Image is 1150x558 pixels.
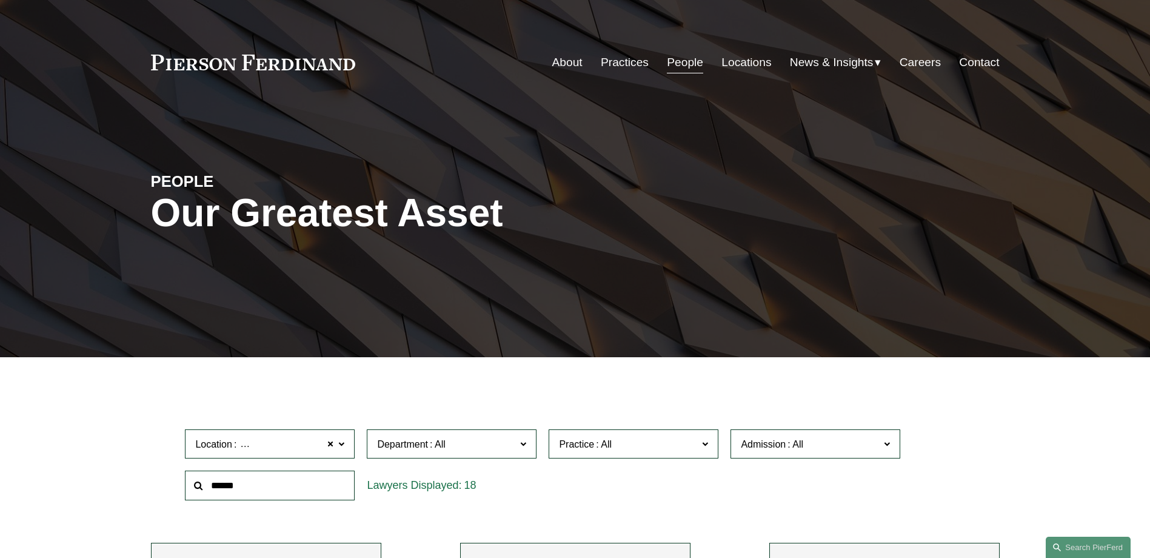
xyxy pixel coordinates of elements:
span: Admission [741,439,786,449]
span: News & Insights [790,52,874,73]
a: Locations [721,51,771,74]
span: 18 [464,479,476,491]
span: Department [377,439,428,449]
a: People [667,51,703,74]
span: [GEOGRAPHIC_DATA] [238,437,339,452]
a: Contact [959,51,999,74]
a: Search this site [1046,537,1131,558]
a: Practices [601,51,649,74]
a: About [552,51,583,74]
span: Practice [559,439,594,449]
a: Careers [900,51,941,74]
a: folder dropdown [790,51,881,74]
span: Location [195,439,232,449]
h1: Our Greatest Asset [151,191,717,235]
h4: PEOPLE [151,172,363,191]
